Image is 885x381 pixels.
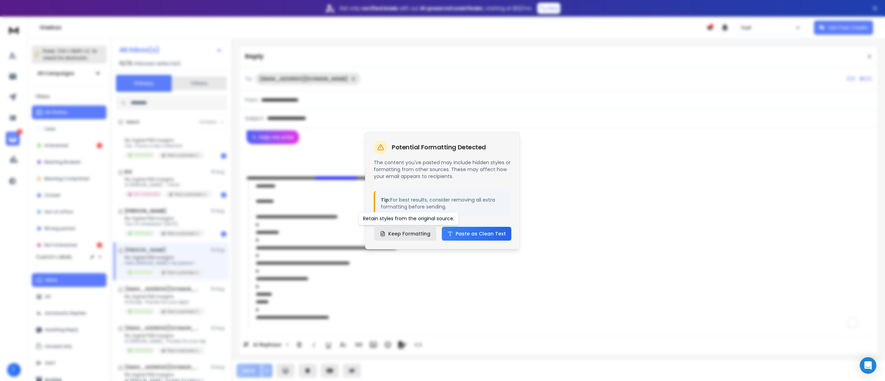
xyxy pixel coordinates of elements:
[358,212,459,225] div: Retain styles from the original source.
[374,227,436,241] button: Keep Formatting
[442,227,511,241] button: Paste as Clean Text
[381,196,506,210] p: For best results, consider removing all extra formatting before sending.
[392,144,486,150] h2: Potential Formatting Detected
[860,357,876,374] div: Open Intercom Messenger
[381,196,390,203] strong: Tip:
[374,159,511,180] p: The content you've pasted may include hidden styles or formatting from other sources. These may a...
